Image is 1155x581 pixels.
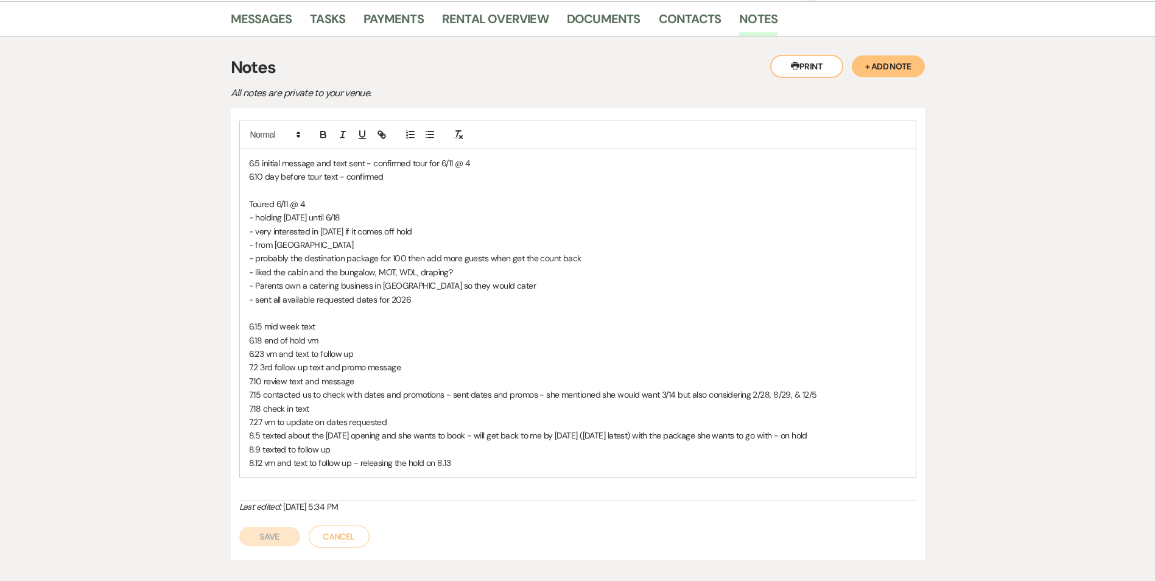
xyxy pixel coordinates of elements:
a: Rental Overview [442,9,549,36]
p: - probably the destination package for 100 then add more guests when get the count back [249,252,907,265]
div: [DATE] 5:34 PM [239,501,916,513]
p: 6.23 vm and text to follow up [249,347,907,361]
p: 7.10 review text and message [249,375,907,388]
p: Toured 6/11 @ 4 [249,197,907,211]
p: 6.15 mid week text [249,320,907,333]
a: Contacts [659,9,721,36]
button: + Add Note [852,55,925,77]
a: Notes [739,9,778,36]
p: 7.18 check in text [249,402,907,415]
button: Print [770,55,843,78]
p: - holding [DATE] until 6/18 [249,211,907,224]
p: 8.12 vm and text to follow up - releasing the hold on 8.13 [249,456,907,470]
p: 7.2 3rd follow up text and promo message [249,361,907,374]
p: 8.9 texted to follow up [249,443,907,456]
p: 6.18 end of hold vm [249,334,907,347]
a: Payments [363,9,424,36]
p: - from [GEOGRAPHIC_DATA] [249,238,907,252]
p: 7.15 contacted us to check with dates and promotions - sent dates and promos - she mentioned she ... [249,388,907,401]
i: Last edited: [239,501,281,512]
p: All notes are private to your venue. [231,85,657,101]
p: - liked the cabin and the bungalow, MOT, WDL, draping? [249,266,907,279]
p: 8.5 texted about the [DATE] opening and she wants to book - will get back to me by [DATE] ([DATE]... [249,429,907,442]
p: - sent all available requested dates for 2026 [249,293,907,306]
a: Documents [567,9,641,36]
h3: Notes [231,55,925,80]
p: - Parents own a catering business in [GEOGRAPHIC_DATA] so they would cater [249,279,907,292]
p: 6.5 initial message and text sent - confirmed tour for 6/11 @ 4 [249,157,907,170]
button: Save [239,527,300,546]
p: 7.27 vm to update on dates requested [249,415,907,429]
p: 6.10 day before tour text - confirmed [249,170,907,183]
button: Cancel [309,526,370,548]
a: Messages [231,9,292,36]
p: - very interested in [DATE] if it comes off hold [249,225,907,238]
a: Tasks [310,9,345,36]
